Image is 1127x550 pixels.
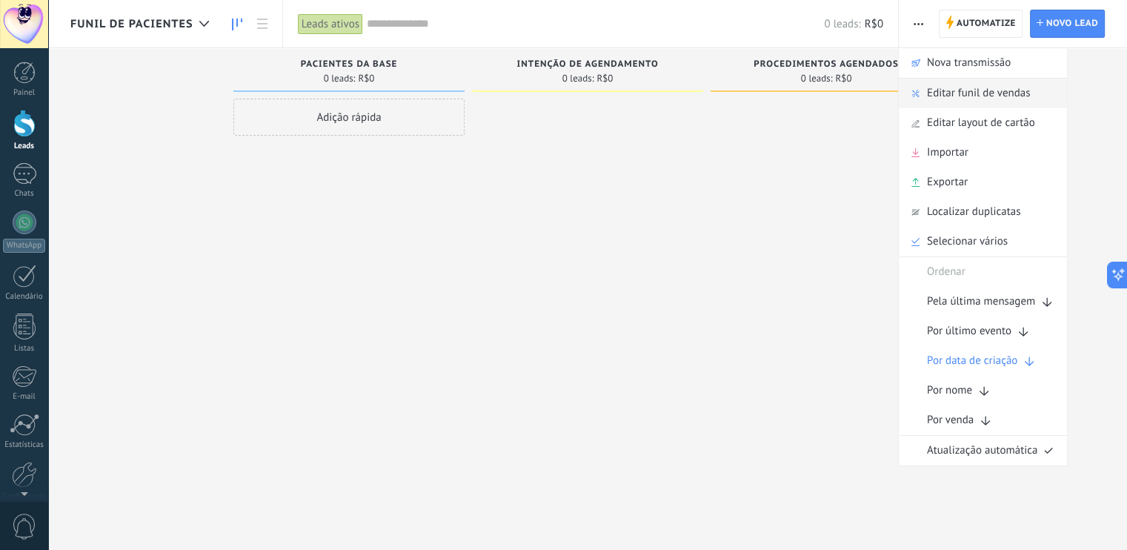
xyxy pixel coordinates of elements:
[927,376,972,405] span: Por nome
[241,59,457,72] div: Pacientes da base
[927,405,974,435] span: Por venda
[908,10,929,38] button: Mais
[801,74,833,83] span: 0 leads:
[233,99,465,136] div: Adição rápida
[3,440,46,450] div: Estatísticas
[927,317,1011,346] span: Por último evento
[927,48,1011,78] span: Nova transmissão
[957,10,1016,37] span: Automatize
[824,17,860,31] span: 0 leads:
[298,13,363,35] div: Leads ativos
[3,142,46,151] div: Leads
[3,344,46,354] div: Listas
[516,59,658,70] span: Intenção de agendamento
[927,168,968,197] span: Exportar
[927,257,965,287] span: Ordenar
[865,17,883,31] span: R$0
[3,88,46,98] div: Painel
[225,10,250,39] a: Leads
[301,59,398,70] span: Pacientes da base
[927,197,1020,227] span: Localizar duplicatas
[3,292,46,302] div: Calendário
[927,346,1017,376] span: Por data de criação
[718,59,934,72] div: Procedimentos agendados
[596,74,613,83] span: R$0
[479,59,696,72] div: Intenção de agendamento
[358,74,374,83] span: R$0
[939,10,1023,38] a: Automatize
[754,59,899,70] span: Procedimentos agendados
[927,436,1037,465] span: Atualização automática
[70,17,193,31] span: Funil de pacientes
[324,74,356,83] span: 0 leads:
[250,10,275,39] a: Lista
[927,108,1035,138] span: Editar layout de cartão
[3,239,45,253] div: WhatsApp
[927,79,1030,108] span: Editar funil de vendas
[927,287,1035,317] span: Pela última mensagem
[1046,10,1098,37] span: Novo lead
[1030,10,1105,38] a: Novo lead
[562,74,594,83] span: 0 leads:
[3,392,46,402] div: E-mail
[3,189,46,199] div: Chats
[927,138,968,168] span: Importar
[835,74,851,83] span: R$0
[927,227,1008,256] span: Selecionar vários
